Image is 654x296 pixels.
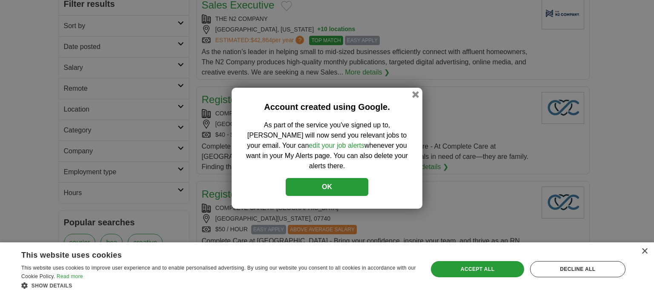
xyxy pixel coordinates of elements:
[309,142,364,149] a: edit your job alerts
[21,265,416,279] span: This website uses cookies to improve user experience and to enable personalised advertising. By u...
[431,261,524,277] div: Accept all
[244,120,410,171] p: As part of the service you've signed up to, [PERSON_NAME] will now send you relevant jobs to your...
[32,283,72,289] span: Show details
[21,281,416,290] div: Show details
[57,273,83,279] a: Read more, opens a new window
[641,248,648,255] div: Close
[21,247,395,260] div: This website uses cookies
[286,178,368,196] button: OK
[244,101,410,113] h2: Account created using Google.
[530,261,625,277] div: Decline all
